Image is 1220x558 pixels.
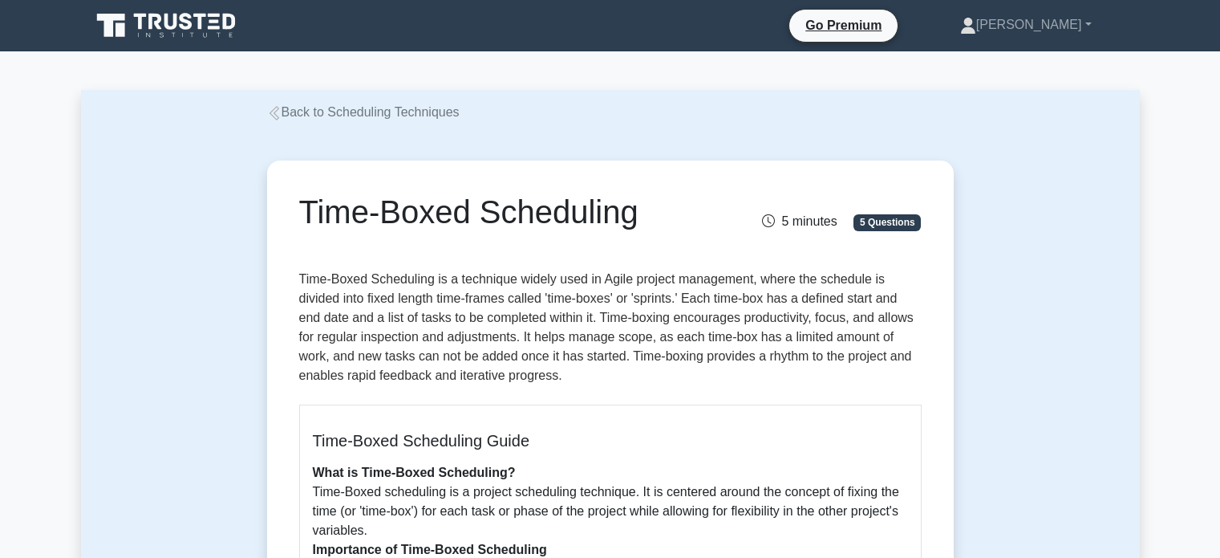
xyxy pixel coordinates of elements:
[267,105,460,119] a: Back to Scheduling Techniques
[299,193,707,231] h1: Time-Boxed Scheduling
[922,9,1130,41] a: [PERSON_NAME]
[313,431,908,450] h5: Time-Boxed Scheduling Guide
[299,270,922,392] p: Time-Boxed Scheduling is a technique widely used in Agile project management, where the schedule ...
[762,214,837,228] span: 5 minutes
[853,214,921,230] span: 5 Questions
[796,15,891,35] a: Go Premium
[313,466,516,479] strong: What is Time-Boxed Scheduling?
[313,543,547,556] strong: Importance of Time-Boxed Scheduling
